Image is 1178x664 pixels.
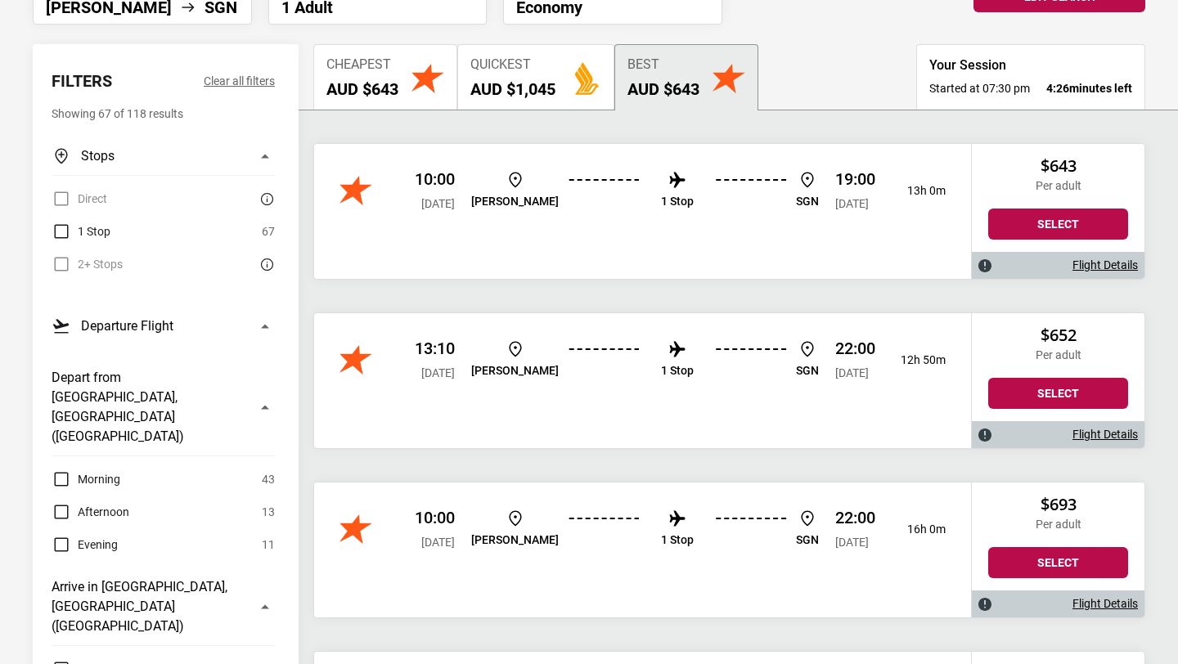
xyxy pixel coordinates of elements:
[52,535,118,554] label: Evening
[1072,428,1138,442] a: Flight Details
[796,533,819,547] p: SGN
[314,144,971,279] div: Jetstar 10:00 [DATE] [PERSON_NAME] 1 Stop SGN 19:00 [DATE] 13h 0m
[627,79,699,99] h2: AUD $643
[988,179,1128,193] p: Per adult
[471,364,559,378] p: [PERSON_NAME]
[255,189,275,209] button: There are currently no flights matching this search criteria. Try removing some search filters.
[52,577,245,636] h3: Arrive in [GEOGRAPHIC_DATA], [GEOGRAPHIC_DATA] ([GEOGRAPHIC_DATA])
[835,536,869,549] span: [DATE]
[835,339,875,358] p: 22:00
[421,536,455,549] span: [DATE]
[52,502,129,522] label: Afternoon
[339,343,372,376] img: Jetstar
[1046,80,1132,96] strong: minutes left
[988,325,1128,345] h2: $652
[415,169,455,189] p: 10:00
[326,57,398,73] span: Cheapest
[78,535,118,554] span: Evening
[262,222,275,241] span: 67
[835,197,869,210] span: [DATE]
[52,568,275,646] button: Arrive in [GEOGRAPHIC_DATA], [GEOGRAPHIC_DATA] ([GEOGRAPHIC_DATA])
[988,348,1128,362] p: Per adult
[339,174,372,207] img: APG Network
[52,71,112,91] h2: Filters
[81,316,173,336] h3: Departure Flight
[988,518,1128,532] p: Per adult
[421,197,455,210] span: [DATE]
[929,57,1132,74] h3: Your Session
[627,57,699,73] span: Best
[661,364,694,378] p: 1 Stop
[52,137,275,176] button: Stops
[988,378,1128,409] button: Select
[888,353,946,367] p: 12h 50m
[972,252,1144,279] div: Flight Details
[326,79,398,99] h2: AUD $643
[52,222,110,241] label: 1 Stop
[1072,258,1138,272] a: Flight Details
[972,421,1144,448] div: Flight Details
[835,508,875,527] p: 22:00
[78,502,129,522] span: Afternoon
[314,482,971,617] div: Jetstar 10:00 [DATE] [PERSON_NAME] 1 Stop SGN 22:00 [DATE] 16h 0m
[471,195,559,209] p: [PERSON_NAME]
[78,469,120,489] span: Morning
[421,366,455,379] span: [DATE]
[52,104,275,123] p: Showing 67 of 118 results
[262,469,275,489] span: 43
[339,513,372,545] img: China Eastern
[52,368,245,446] h3: Depart from [GEOGRAPHIC_DATA], [GEOGRAPHIC_DATA] ([GEOGRAPHIC_DATA])
[661,533,694,547] p: 1 Stop
[470,79,555,99] h2: AUD $1,045
[262,502,275,522] span: 13
[1046,82,1069,95] span: 4:26
[988,209,1128,240] button: Select
[835,366,869,379] span: [DATE]
[888,523,946,536] p: 16h 0m
[314,313,971,448] div: Jetstar 13:10 [DATE] [PERSON_NAME] 1 Stop SGN 22:00 [DATE] 12h 50m
[929,80,1030,96] span: Started at 07:30 pm
[415,339,455,358] p: 13:10
[796,364,819,378] p: SGN
[988,156,1128,176] h2: $643
[78,222,110,241] span: 1 Stop
[988,495,1128,514] h2: $693
[255,254,275,274] button: There are currently no flights matching this search criteria. Try removing some search filters.
[204,71,275,91] button: Clear all filters
[52,469,120,489] label: Morning
[661,195,694,209] p: 1 Stop
[52,307,275,345] button: Departure Flight
[888,184,946,198] p: 13h 0m
[972,590,1144,617] div: Flight Details
[796,195,819,209] p: SGN
[52,358,275,456] button: Depart from [GEOGRAPHIC_DATA], [GEOGRAPHIC_DATA] ([GEOGRAPHIC_DATA])
[470,57,555,73] span: Quickest
[835,169,875,189] p: 19:00
[415,508,455,527] p: 10:00
[1072,597,1138,611] a: Flight Details
[262,535,275,554] span: 11
[81,146,115,166] h3: Stops
[988,547,1128,578] button: Select
[471,533,559,547] p: [PERSON_NAME]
